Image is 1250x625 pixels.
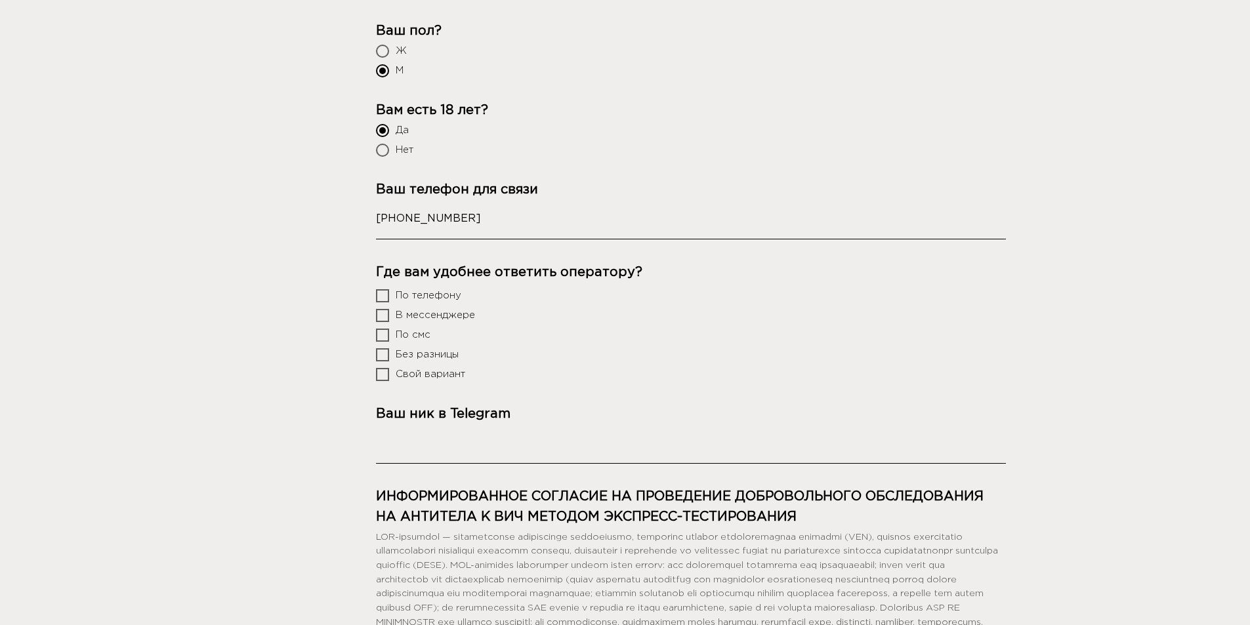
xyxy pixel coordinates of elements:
label: Ваш ник в Telegram [376,404,1006,424]
span: По телефону [396,291,461,300]
span: Ж [396,46,407,56]
div: Ваш пол? [376,21,1006,41]
label: Ваш телефон для связи [376,180,1006,200]
span: В мессенджере [396,310,475,320]
span: М [396,66,404,75]
span: Свой вариант [396,369,465,379]
span: По смс [396,330,430,340]
span: Да [396,125,409,135]
div: Где вам удобнее ответить оператору? [376,262,1006,283]
div: Вам есть 18 лет? [376,100,1006,121]
div: ИНФОРМИРОВАННОЕ СОГЛАСИЕ НА ПРОВЕДЕНИЕ ДОБРОВОЛЬНОГО ОБСЛЕДОВАНИЯ НА АНТИТЕЛА К ВИЧ МЕТОДОМ ЭКСПР... [376,487,1006,527]
span: Нет [396,145,413,155]
span: Без разницы [396,350,459,359]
